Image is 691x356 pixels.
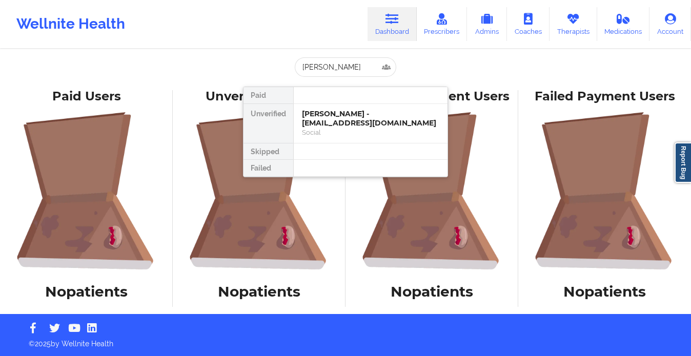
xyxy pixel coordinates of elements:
div: Failed [243,160,293,176]
h1: No patients [353,282,511,301]
a: Report Bug [675,142,691,183]
div: Unverified Users [180,89,338,104]
a: Dashboard [368,7,417,41]
h1: No patients [7,282,166,301]
a: Account [649,7,691,41]
div: Paid [243,87,293,103]
div: Unverified [243,104,293,144]
div: Failed Payment Users [525,89,684,104]
img: foRBiVDZMKwAAAAASUVORK5CYII= [7,112,166,270]
img: foRBiVDZMKwAAAAASUVORK5CYII= [353,112,511,270]
a: Admins [467,7,507,41]
a: Coaches [507,7,550,41]
p: © 2025 by Wellnite Health [22,331,669,349]
div: [PERSON_NAME] - [EMAIL_ADDRESS][DOMAIN_NAME] [302,109,439,128]
img: foRBiVDZMKwAAAAASUVORK5CYII= [180,112,338,270]
img: foRBiVDZMKwAAAAASUVORK5CYII= [525,112,684,270]
a: Medications [597,7,650,41]
div: Skipped [243,143,293,160]
a: Therapists [550,7,597,41]
div: Social [302,128,439,137]
a: Prescribers [417,7,468,41]
h1: No patients [525,282,684,301]
div: Paid Users [7,89,166,104]
h1: No patients [180,282,338,301]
